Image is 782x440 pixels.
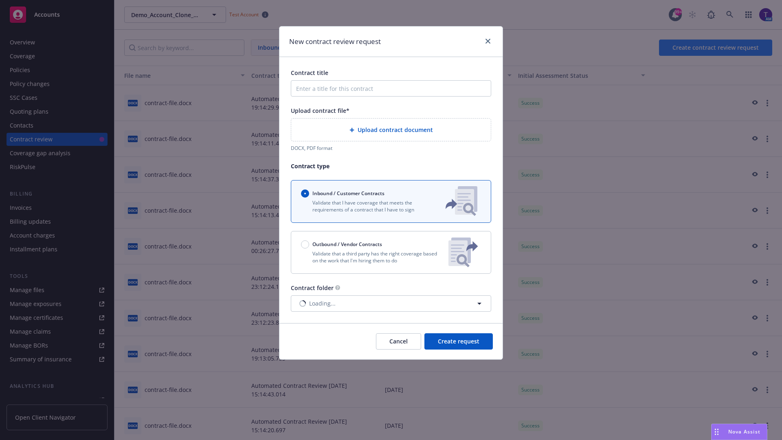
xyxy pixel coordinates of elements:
[291,295,491,312] button: Loading...
[358,125,433,134] span: Upload contract document
[291,69,328,77] span: Contract title
[438,337,479,345] span: Create request
[309,299,336,308] span: Loading...
[312,241,382,248] span: Outbound / Vendor Contracts
[291,118,491,141] div: Upload contract document
[301,189,309,198] input: Inbound / Customer Contracts
[291,231,491,274] button: Outbound / Vendor ContractsValidate that a third party has the right coverage based on the work t...
[712,424,722,440] div: Drag to move
[389,337,408,345] span: Cancel
[728,428,760,435] span: Nova Assist
[291,180,491,223] button: Inbound / Customer ContractsValidate that I have coverage that meets the requirements of a contra...
[483,36,493,46] a: close
[711,424,767,440] button: Nova Assist
[291,107,349,114] span: Upload contract file*
[301,250,442,264] p: Validate that a third party has the right coverage based on the work that I'm hiring them to do
[301,240,309,249] input: Outbound / Vendor Contracts
[312,190,384,197] span: Inbound / Customer Contracts
[376,333,421,350] button: Cancel
[291,284,334,292] span: Contract folder
[291,145,491,152] div: DOCX, PDF format
[291,80,491,97] input: Enter a title for this contract
[424,333,493,350] button: Create request
[291,162,491,170] p: Contract type
[289,36,381,47] h1: New contract review request
[301,199,432,213] p: Validate that I have coverage that meets the requirements of a contract that I have to sign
